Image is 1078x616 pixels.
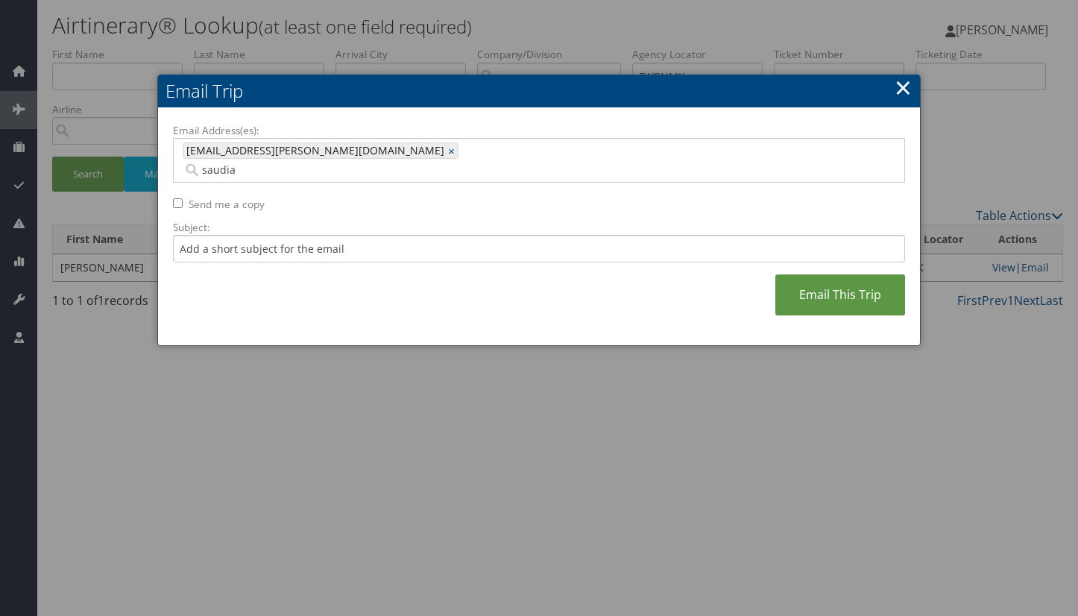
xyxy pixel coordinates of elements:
a: Email This Trip [775,274,905,315]
label: Email Address(es): [173,123,905,138]
h2: Email Trip [158,75,920,107]
input: Email address (Separate multiple email addresses with commas) [183,163,739,177]
span: [EMAIL_ADDRESS][PERSON_NAME][DOMAIN_NAME] [183,143,444,158]
label: Subject: [173,220,905,235]
label: Send me a copy [189,197,265,212]
input: Add a short subject for the email [173,235,905,263]
a: × [895,72,912,102]
a: × [448,143,458,158]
